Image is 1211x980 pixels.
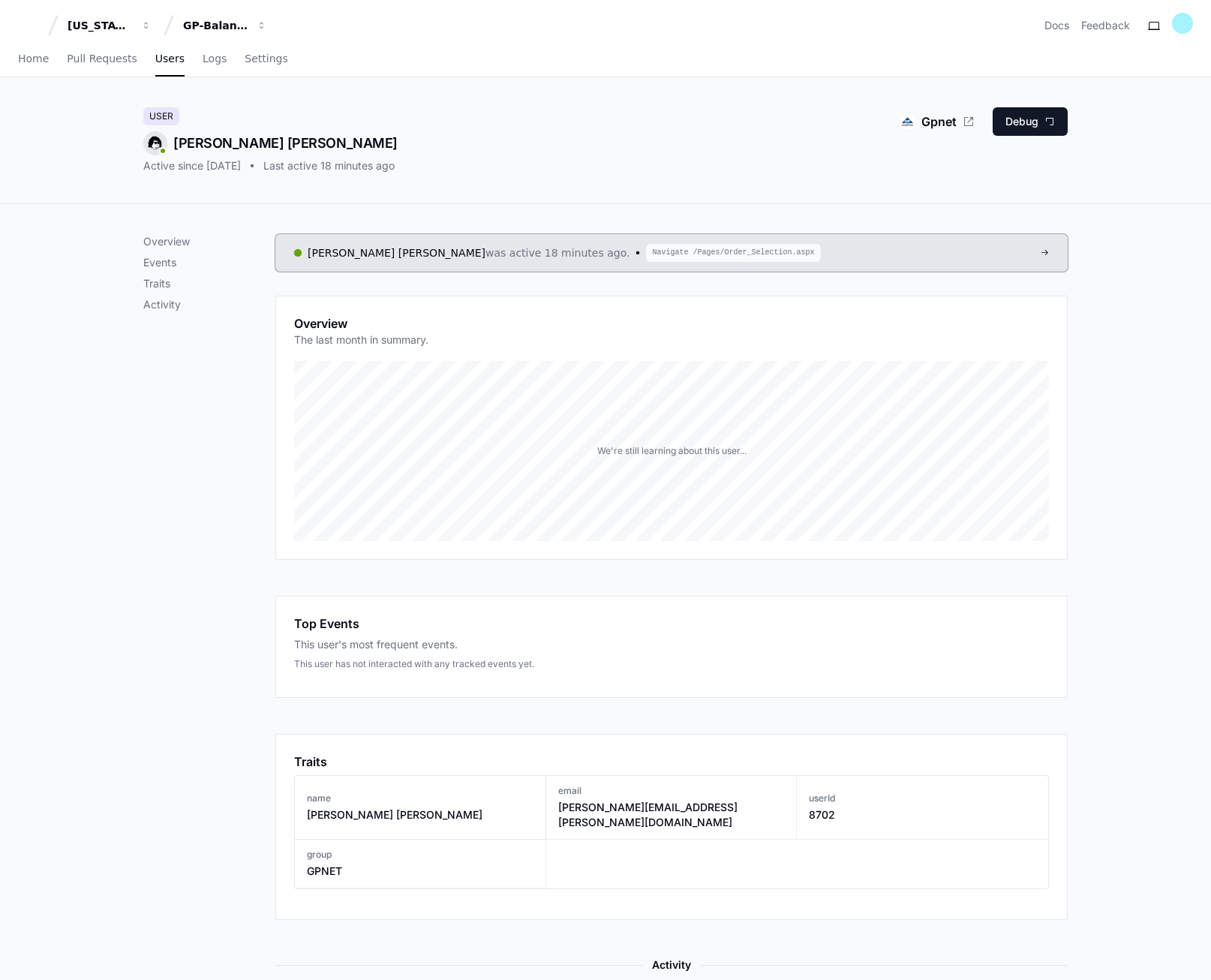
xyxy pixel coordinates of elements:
button: GP-Balancing [177,12,273,39]
span: Gpnet [921,113,957,131]
h1: Traits [294,753,327,771]
div: This user has not interacted with any tracked events yet. [294,658,1049,670]
p: Events [143,255,275,270]
a: Logs [203,42,227,77]
app-pz-page-link-header: Overview [294,314,1049,356]
p: Traits [143,276,275,291]
img: 15.svg [146,134,165,153]
a: Pull Requests [67,42,137,77]
h1: Top Events [294,615,359,633]
span: was active 18 minutes ago. [485,245,630,260]
span: Pull Requests [67,54,137,63]
a: Docs [1044,18,1069,33]
div: GP-Balancing [183,18,248,33]
div: Active since [DATE] [143,158,241,173]
p: The last month in summary. [294,332,428,347]
span: Logs [203,54,227,63]
p: Overview [143,234,275,249]
span: Settings [245,54,287,63]
a: [PERSON_NAME] [PERSON_NAME]was active 18 minutes ago.Navigate /Pages/Order_Selection.aspx [275,234,1068,272]
h3: group [307,849,342,861]
a: Settings [245,42,287,77]
span: Home [18,54,49,63]
img: gapac.com [900,114,915,129]
a: Home [18,42,49,77]
div: Last active 18 minutes ago [263,158,395,173]
h3: userId [809,792,835,804]
h3: [PERSON_NAME][EMAIL_ADDRESS][PERSON_NAME][DOMAIN_NAME] [558,800,785,830]
h1: Overview [294,314,428,332]
h3: GPNET [307,864,342,879]
span: Navigate /Pages/Order_Selection.aspx [646,244,820,262]
div: [PERSON_NAME] [PERSON_NAME] [143,131,398,155]
a: Gpnet [921,113,975,131]
app-pz-page-link-header: Traits [294,753,1049,771]
div: We're still learning about this user... [597,445,747,457]
span: Activity [643,956,700,974]
button: [US_STATE] Pacific [62,12,158,39]
span: Users [155,54,185,63]
div: [US_STATE] Pacific [68,18,132,33]
div: This user's most frequent events. [294,637,1049,652]
button: Debug [993,107,1068,136]
h3: [PERSON_NAME] [PERSON_NAME] [307,807,482,822]
button: Feedback [1081,18,1130,33]
div: User [143,107,179,125]
h3: email [558,785,785,797]
a: Users [155,42,185,77]
h3: name [307,792,482,804]
p: Activity [143,297,275,312]
a: [PERSON_NAME] [PERSON_NAME] [308,247,485,259]
h3: 8702 [809,807,835,822]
